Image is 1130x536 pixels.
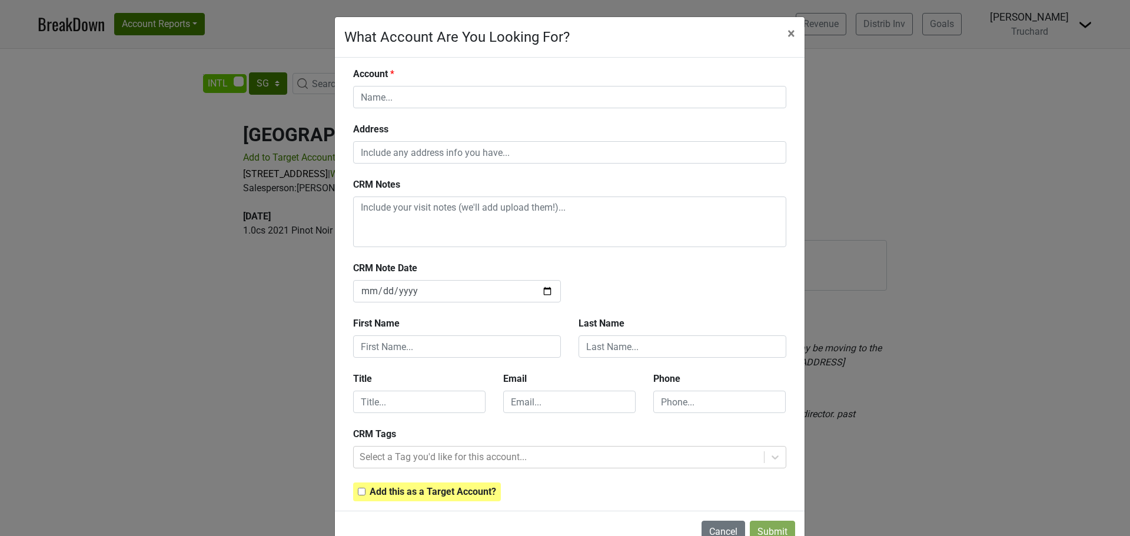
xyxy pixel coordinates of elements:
[344,26,570,48] div: What Account Are You Looking For?
[353,262,417,274] b: CRM Note Date
[353,373,372,384] b: Title
[353,86,786,108] input: Name...
[353,179,400,190] b: CRM Notes
[353,391,486,413] input: Title...
[353,141,786,164] input: Include any address info you have...
[503,373,527,384] b: Email
[503,391,636,413] input: Email...
[353,124,388,135] b: Address
[653,391,786,413] input: Phone...
[787,25,795,42] span: ×
[353,318,400,329] b: First Name
[353,68,388,79] b: Account
[579,335,786,358] input: Last Name...
[353,335,561,358] input: First Name...
[579,318,624,329] b: Last Name
[370,486,496,497] strong: Add this as a Target Account?
[353,428,396,440] b: CRM Tags
[653,373,680,384] b: Phone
